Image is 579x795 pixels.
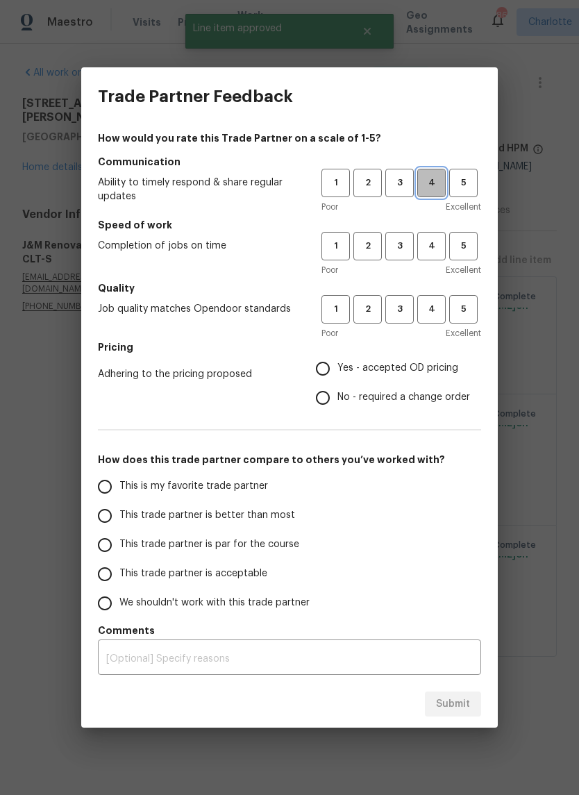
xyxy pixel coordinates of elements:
[387,175,412,191] span: 3
[98,176,299,203] span: Ability to timely respond & share regular updates
[449,232,478,260] button: 5
[451,238,476,254] span: 5
[119,479,268,494] span: This is my favorite trade partner
[98,155,481,169] h5: Communication
[417,232,446,260] button: 4
[353,295,382,324] button: 2
[451,301,476,317] span: 5
[98,453,481,467] h5: How does this trade partner compare to others you’ve worked with?
[98,281,481,295] h5: Quality
[417,295,446,324] button: 4
[119,508,295,523] span: This trade partner is better than most
[387,238,412,254] span: 3
[98,239,299,253] span: Completion of jobs on time
[451,175,476,191] span: 5
[337,361,458,376] span: Yes - accepted OD pricing
[419,175,444,191] span: 4
[353,232,382,260] button: 2
[98,87,293,106] h3: Trade Partner Feedback
[417,169,446,197] button: 4
[321,295,350,324] button: 1
[98,472,481,618] div: How does this trade partner compare to others you’ve worked with?
[385,169,414,197] button: 3
[119,537,299,552] span: This trade partner is par for the course
[446,263,481,277] span: Excellent
[387,301,412,317] span: 3
[98,218,481,232] h5: Speed of work
[385,295,414,324] button: 3
[316,354,481,412] div: Pricing
[353,169,382,197] button: 2
[449,295,478,324] button: 5
[385,232,414,260] button: 3
[449,169,478,197] button: 5
[119,567,267,581] span: This trade partner is acceptable
[98,367,294,381] span: Adhering to the pricing proposed
[355,301,380,317] span: 2
[419,301,444,317] span: 4
[98,302,299,316] span: Job quality matches Opendoor standards
[98,624,481,637] h5: Comments
[321,169,350,197] button: 1
[446,200,481,214] span: Excellent
[446,326,481,340] span: Excellent
[323,238,349,254] span: 1
[323,175,349,191] span: 1
[419,238,444,254] span: 4
[321,263,338,277] span: Poor
[321,200,338,214] span: Poor
[321,232,350,260] button: 1
[98,340,481,354] h5: Pricing
[98,131,481,145] h4: How would you rate this Trade Partner on a scale of 1-5?
[355,238,380,254] span: 2
[119,596,310,610] span: We shouldn't work with this trade partner
[355,175,380,191] span: 2
[323,301,349,317] span: 1
[321,326,338,340] span: Poor
[337,390,470,405] span: No - required a change order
